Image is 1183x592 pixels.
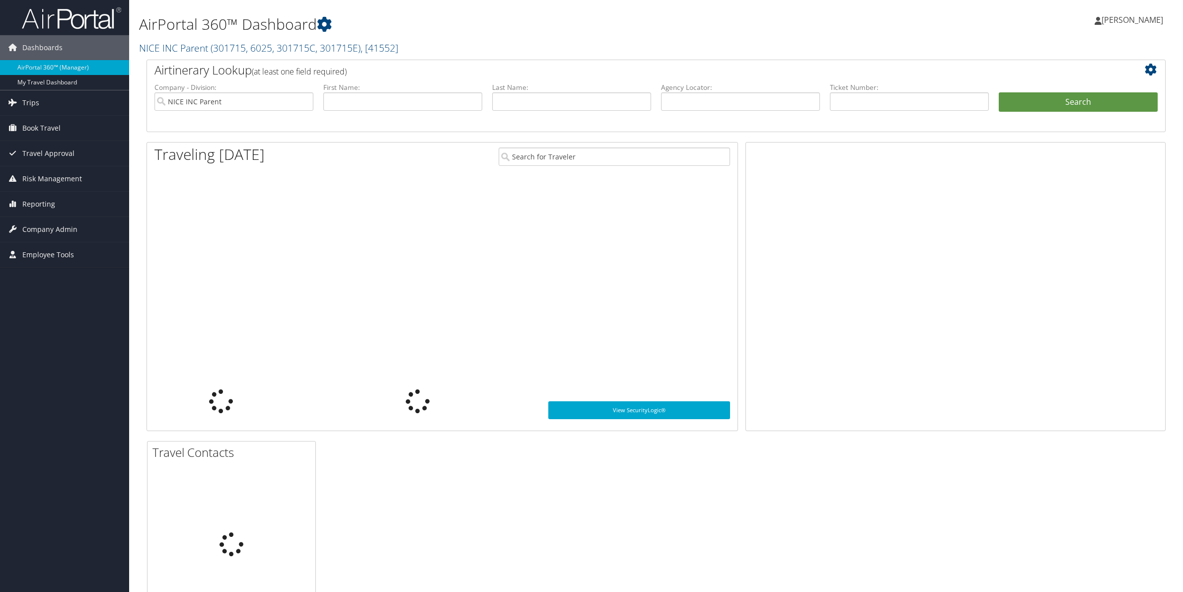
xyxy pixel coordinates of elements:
input: Search for Traveler [499,148,730,166]
label: Ticket Number: [830,82,989,92]
span: Company Admin [22,217,77,242]
img: airportal-logo.png [22,6,121,30]
h2: Airtinerary Lookup [154,62,1073,78]
h2: Travel Contacts [152,444,315,461]
h1: AirPortal 360™ Dashboard [139,14,828,35]
span: (at least one field required) [252,66,347,77]
span: Reporting [22,192,55,217]
h1: Traveling [DATE] [154,144,265,165]
span: Dashboards [22,35,63,60]
a: View SecurityLogic® [548,401,730,419]
span: Trips [22,90,39,115]
span: Employee Tools [22,242,74,267]
span: Travel Approval [22,141,74,166]
span: Risk Management [22,166,82,191]
label: Agency Locator: [661,82,820,92]
label: Last Name: [492,82,651,92]
label: Company - Division: [154,82,313,92]
span: ( 301715, 6025, 301715C, 301715E ) [211,41,361,55]
label: First Name: [323,82,482,92]
span: , [ 41552 ] [361,41,398,55]
a: NICE INC Parent [139,41,398,55]
span: Book Travel [22,116,61,141]
a: [PERSON_NAME] [1095,5,1173,35]
button: Search [999,92,1158,112]
span: [PERSON_NAME] [1102,14,1163,25]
